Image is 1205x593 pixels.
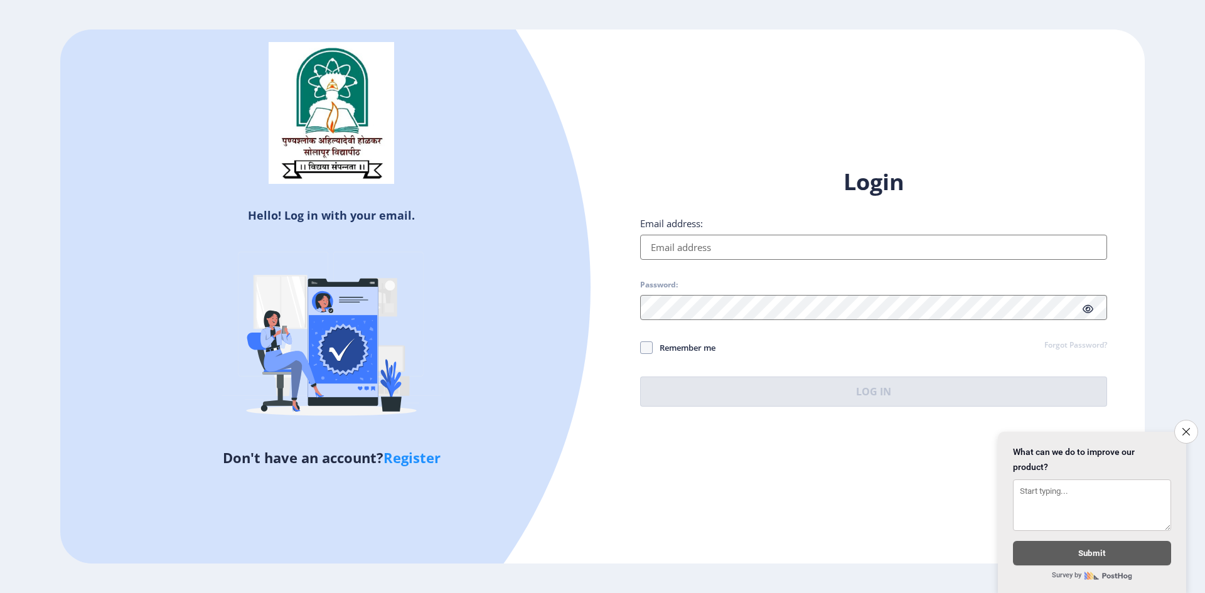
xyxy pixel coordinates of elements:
a: Register [383,448,441,467]
a: Forgot Password? [1044,340,1107,351]
span: Remember me [653,340,715,355]
h5: Don't have an account? [70,447,593,467]
label: Email address: [640,217,703,230]
input: Email address [640,235,1107,260]
button: Log In [640,377,1107,407]
label: Password: [640,280,678,290]
img: sulogo.png [269,42,394,184]
img: Verified-rafiki.svg [222,228,441,447]
h1: Login [640,167,1107,197]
